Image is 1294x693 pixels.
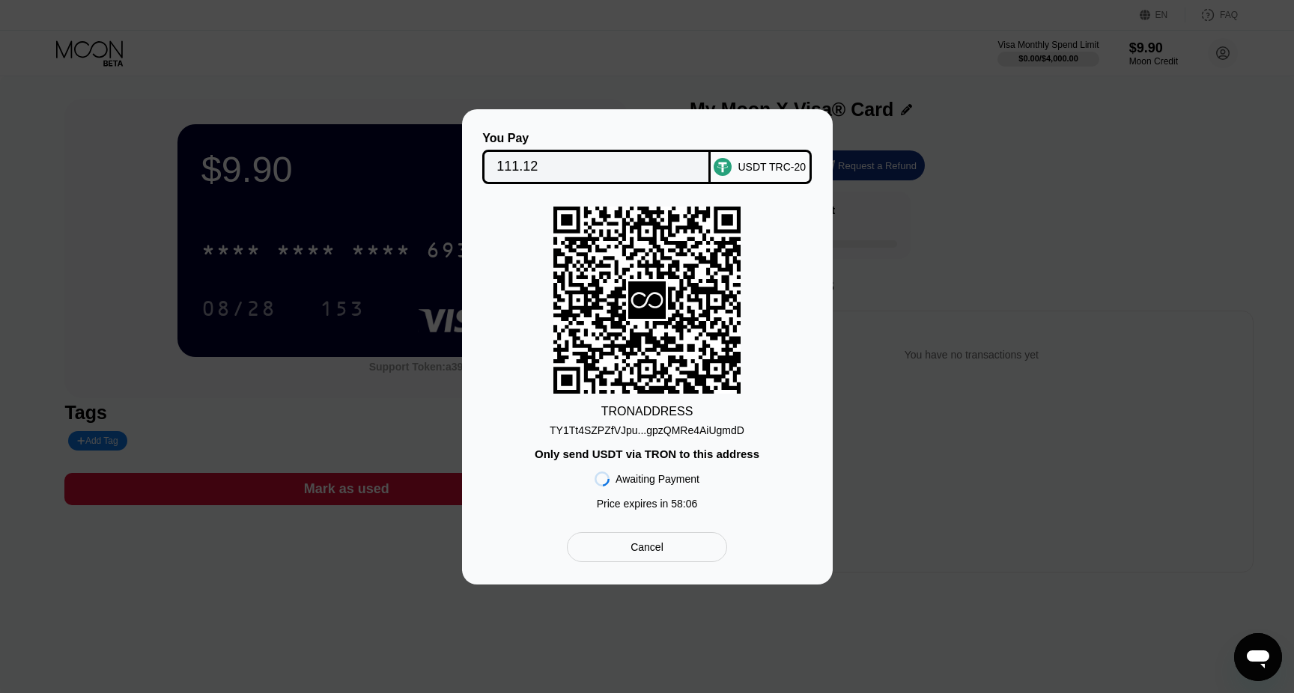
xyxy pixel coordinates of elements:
div: USDT TRC-20 [738,161,806,173]
span: 58 : 06 [671,498,697,510]
div: Price expires in [597,498,698,510]
div: Awaiting Payment [616,473,699,485]
div: TY1Tt4SZPZfVJpu...gpzQMRe4AiUgmdD [550,424,744,436]
div: TRON ADDRESS [601,405,693,418]
iframe: Кнопка запуска окна обмена сообщениями [1234,633,1282,681]
div: You PayUSDT TRC-20 [485,132,810,184]
div: Cancel [631,540,663,554]
div: TY1Tt4SZPZfVJpu...gpzQMRe4AiUgmdD [550,418,744,436]
div: Only send USDT via TRON to this address [535,448,759,460]
div: You Pay [482,132,711,145]
div: Cancel [567,532,726,562]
